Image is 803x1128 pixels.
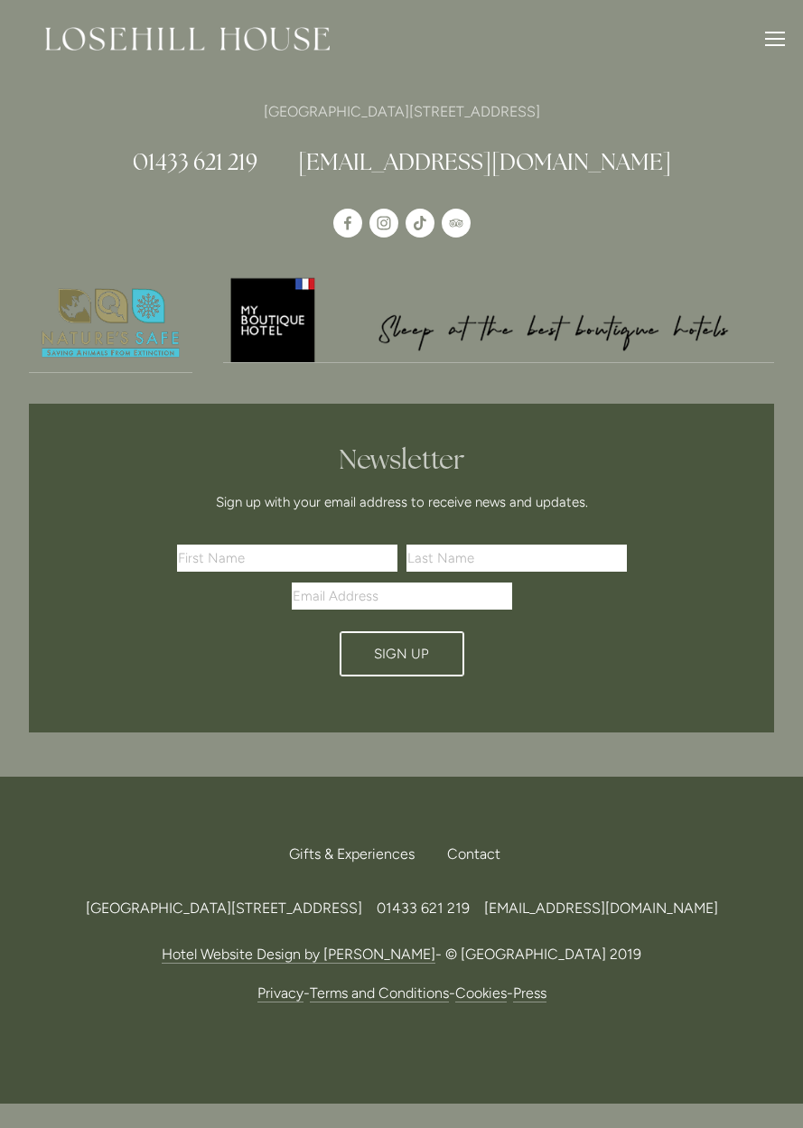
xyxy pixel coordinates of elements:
span: 01433 621 219 [377,900,470,917]
span: Gifts & Experiences [289,845,415,862]
p: [GEOGRAPHIC_DATA][STREET_ADDRESS] [29,99,774,124]
input: First Name [177,545,397,572]
a: Terms and Conditions [310,984,449,1002]
a: Privacy [257,984,303,1002]
h2: Newsletter [118,443,684,476]
input: Email Address [292,583,512,610]
a: 01433 621 219 [133,147,257,176]
button: Sign Up [340,631,464,676]
p: - © [GEOGRAPHIC_DATA] 2019 [29,942,774,966]
img: Losehill House [45,27,330,51]
p: - - - [29,981,774,1005]
a: Gifts & Experiences [289,834,429,874]
input: Last Name [406,545,627,572]
a: [EMAIL_ADDRESS][DOMAIN_NAME] [484,900,718,917]
a: TripAdvisor [442,209,471,238]
img: Nature's Safe - Logo [29,275,192,371]
p: Sign up with your email address to receive news and updates. [118,491,684,513]
a: My Boutique Hotel - Logo [223,275,774,362]
div: Contact [433,834,515,874]
a: Instagram [369,209,398,238]
a: Press [513,984,546,1002]
a: Losehill House Hotel & Spa [333,209,362,238]
a: Hotel Website Design by [PERSON_NAME] [162,946,435,964]
a: TikTok [406,209,434,238]
span: [GEOGRAPHIC_DATA][STREET_ADDRESS] [86,900,362,917]
a: Cookies [455,984,507,1002]
a: Nature's Safe - Logo [29,275,192,372]
img: My Boutique Hotel - Logo [223,275,774,361]
a: [EMAIL_ADDRESS][DOMAIN_NAME] [298,147,671,176]
span: Sign Up [374,646,429,662]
